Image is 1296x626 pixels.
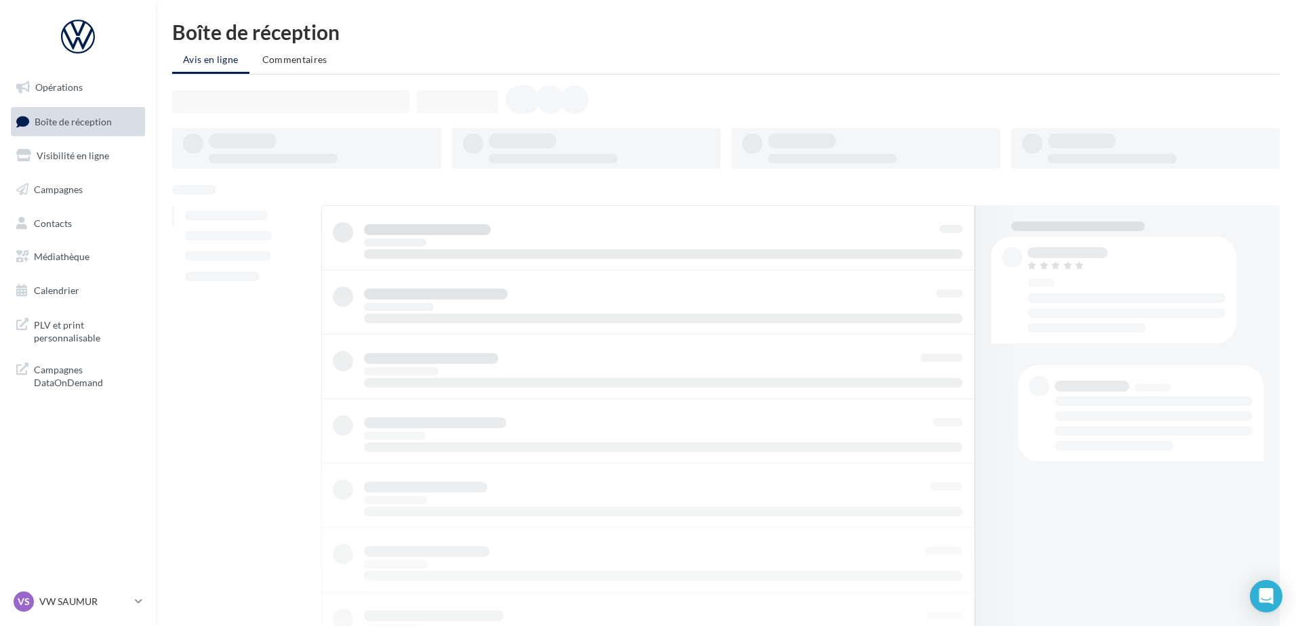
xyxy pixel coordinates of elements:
span: VS [18,595,30,608]
div: Boîte de réception [172,22,1280,42]
a: Contacts [8,209,148,238]
a: Visibilité en ligne [8,142,148,170]
span: Opérations [35,81,83,93]
a: Campagnes DataOnDemand [8,355,148,395]
a: Médiathèque [8,243,148,271]
span: Commentaires [262,54,327,65]
span: Campagnes DataOnDemand [34,360,140,390]
a: Calendrier [8,276,148,305]
span: Visibilité en ligne [37,150,109,161]
p: VW SAUMUR [39,595,129,608]
span: Calendrier [34,285,79,296]
div: Open Intercom Messenger [1250,580,1282,612]
a: Campagnes [8,175,148,204]
a: Opérations [8,73,148,102]
a: PLV et print personnalisable [8,310,148,350]
a: Boîte de réception [8,107,148,136]
span: Boîte de réception [35,115,112,127]
span: Contacts [34,217,72,228]
span: Médiathèque [34,251,89,262]
span: Campagnes [34,184,83,195]
span: PLV et print personnalisable [34,316,140,345]
a: VS VW SAUMUR [11,589,145,614]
